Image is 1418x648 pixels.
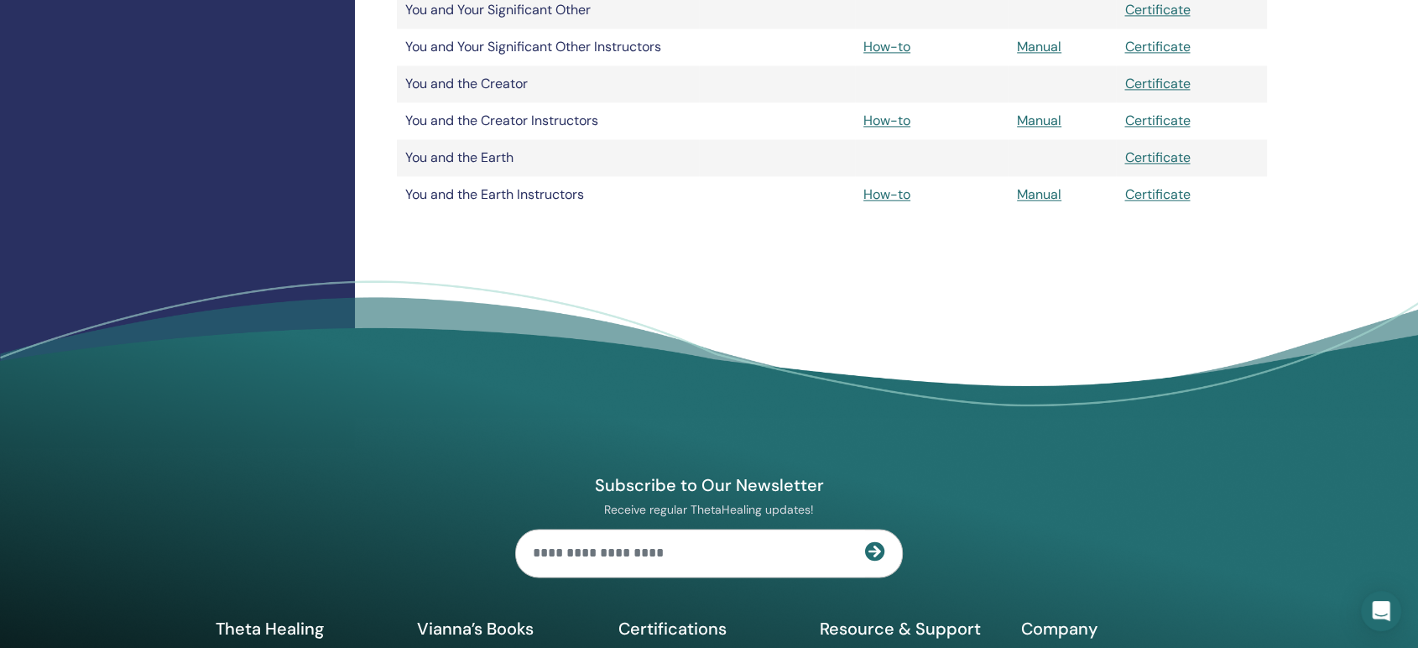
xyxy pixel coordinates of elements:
div: Open Intercom Messenger [1361,591,1401,631]
a: Certificate [1124,38,1190,55]
h5: Certifications [618,618,800,640]
a: Certificate [1124,149,1190,166]
h5: Theta Healing [216,618,397,640]
a: Certificate [1124,186,1190,203]
td: You and the Creator [397,65,699,102]
h5: Company [1021,618,1202,640]
a: Manual [1017,38,1061,55]
td: You and Your Significant Other Instructors [397,29,699,65]
a: Certificate [1124,1,1190,18]
a: Certificate [1124,75,1190,92]
h4: Subscribe to Our Newsletter [515,474,903,496]
td: You and the Creator Instructors [397,102,699,139]
a: How-to [863,38,910,55]
a: Manual [1017,112,1061,129]
a: How-to [863,112,910,129]
td: You and the Earth [397,139,699,176]
a: Manual [1017,186,1061,203]
a: How-to [863,186,910,203]
td: You and the Earth Instructors [397,176,699,213]
h5: Vianna’s Books [417,618,598,640]
h5: Resource & Support [820,618,1001,640]
p: Receive regular ThetaHealing updates! [515,502,903,517]
a: Certificate [1124,112,1190,129]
